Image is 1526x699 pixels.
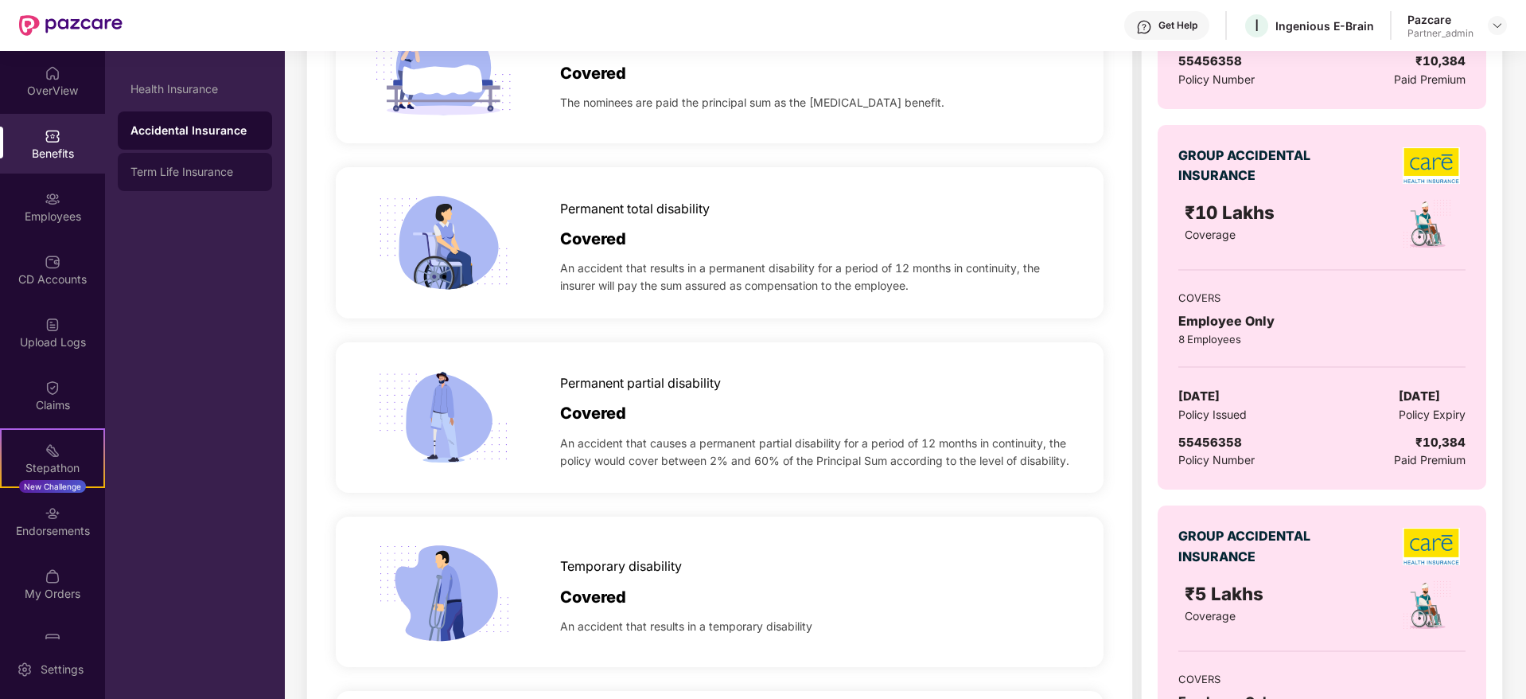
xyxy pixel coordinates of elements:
[1178,53,1242,68] span: 55456358
[1178,435,1242,450] span: 55456358
[1136,19,1152,35] img: svg+xml;base64,PHN2ZyBpZD0iSGVscC0zMngzMiIgeG1sbnM9Imh0dHA6Ly93d3cudzMub3JnLzIwMDAvc3ZnIiB3aWR0aD...
[19,15,123,36] img: New Pazcare Logo
[1185,201,1279,223] span: ₹10 Lakhs
[1401,198,1453,250] img: policyIcon
[130,83,259,96] div: Health Insurance
[1403,147,1459,184] img: insurerLogo
[36,662,88,678] div: Settings
[1255,16,1259,35] span: I
[1178,331,1465,347] div: 8 Employees
[1178,290,1465,306] div: COVERS
[1415,433,1466,452] div: ₹10,384
[560,199,710,219] span: Permanent total disability
[45,191,60,207] img: svg+xml;base64,PHN2ZyBpZD0iRW1wbG95ZWVzIiB4bWxucz0iaHR0cDovL3d3dy53My5vcmcvMjAwMC9zdmciIHdpZHRoPS...
[1178,526,1318,566] div: GROUP ACCIDENTAL INSURANCE
[1394,451,1466,469] span: Paid Premium
[2,460,103,476] div: Stepathon
[17,662,33,678] img: svg+xml;base64,PHN2ZyBpZD0iU2V0dGluZy0yMHgyMCIgeG1sbnM9Imh0dHA6Ly93d3cudzMub3JnLzIwMDAvc3ZnIiB3aW...
[1407,12,1473,27] div: Pazcare
[1178,311,1465,331] div: Employee Only
[45,568,60,584] img: svg+xml;base64,PHN2ZyBpZD0iTXlfT3JkZXJzIiBkYXRhLW5hbWU9Ik15IE9yZGVycyIgeG1sbnM9Imh0dHA6Ly93d3cudz...
[1185,609,1236,623] span: Coverage
[368,167,519,318] img: icon
[1399,387,1440,406] span: [DATE]
[1399,406,1466,424] span: Policy Expiry
[1491,19,1504,32] img: svg+xml;base64,PHN2ZyBpZD0iRHJvcGRvd24tMzJ4MzIiIHhtbG5zPSJodHRwOi8vd3d3LnczLm9yZy8yMDAwL3N2ZyIgd2...
[1178,72,1255,86] span: Policy Number
[45,631,60,647] img: svg+xml;base64,PHN2ZyBpZD0iUGF6Y2FyZCIgeG1sbnM9Imh0dHA6Ly93d3cudzMub3JnLzIwMDAvc3ZnIiB3aWR0aD0iMj...
[1178,453,1255,467] span: Policy Number
[1275,18,1374,33] div: Ingenious E-Brain
[1178,146,1318,185] div: GROUP ACCIDENTAL INSURANCE
[1415,52,1466,71] div: ₹10,384
[560,435,1072,470] span: An accident that causes a permanent partial disability for a period of 12 months in continuity, t...
[45,65,60,81] img: svg+xml;base64,PHN2ZyBpZD0iSG9tZSIgeG1sbnM9Imh0dHA6Ly93d3cudzMub3JnLzIwMDAvc3ZnIiB3aWR0aD0iMjAiIG...
[1185,583,1268,604] span: ₹5 Lakhs
[45,254,60,270] img: svg+xml;base64,PHN2ZyBpZD0iQ0RfQWNjb3VudHMiIGRhdGEtbmFtZT0iQ0QgQWNjb3VudHMiIHhtbG5zPSJodHRwOi8vd3...
[560,94,944,111] span: The nominees are paid the principal sum as the [MEDICAL_DATA] benefit.
[368,517,519,667] img: icon
[45,380,60,396] img: svg+xml;base64,PHN2ZyBpZD0iQ2xhaW0iIHhtbG5zPSJodHRwOi8vd3d3LnczLm9yZy8yMDAwL3N2ZyIgd2lkdGg9IjIwIi...
[130,123,259,139] div: Accidental Insurance
[45,506,60,521] img: svg+xml;base64,PHN2ZyBpZD0iRW5kb3JzZW1lbnRzIiB4bWxucz0iaHR0cDovL3d3dy53My5vcmcvMjAwMC9zdmciIHdpZH...
[130,166,259,178] div: Term Life Insurance
[1178,671,1465,687] div: COVERS
[560,373,721,393] span: Permanent partial disability
[1178,387,1220,406] span: [DATE]
[45,443,60,459] img: svg+xml;base64,PHN2ZyB4bWxucz0iaHR0cDovL3d3dy53My5vcmcvMjAwMC9zdmciIHdpZHRoPSIyMSIgaGVpZ2h0PSIyMC...
[19,480,86,493] div: New Challenge
[1185,228,1236,241] span: Coverage
[1401,580,1453,631] img: policyIcon
[368,342,519,493] img: icon
[560,618,812,635] span: An accident that results in a temporary disability
[45,128,60,144] img: svg+xml;base64,PHN2ZyBpZD0iQmVuZWZpdHMiIHhtbG5zPSJodHRwOi8vd3d3LnczLm9yZy8yMDAwL3N2ZyIgd2lkdGg9Ij...
[1394,71,1466,88] span: Paid Premium
[560,260,1072,295] span: An accident that results in a permanent disability for a period of 12 months in continuity, the i...
[1178,406,1247,424] span: Policy Issued
[1403,528,1459,564] img: insurerLogo
[560,556,682,576] span: Temporary disability
[560,61,626,86] span: Covered
[45,317,60,333] img: svg+xml;base64,PHN2ZyBpZD0iVXBsb2FkX0xvZ3MiIGRhdGEtbmFtZT0iVXBsb2FkIExvZ3MiIHhtbG5zPSJodHRwOi8vd3...
[1158,19,1197,32] div: Get Help
[560,401,626,426] span: Covered
[560,227,626,252] span: Covered
[560,585,626,610] span: Covered
[1407,27,1473,40] div: Partner_admin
